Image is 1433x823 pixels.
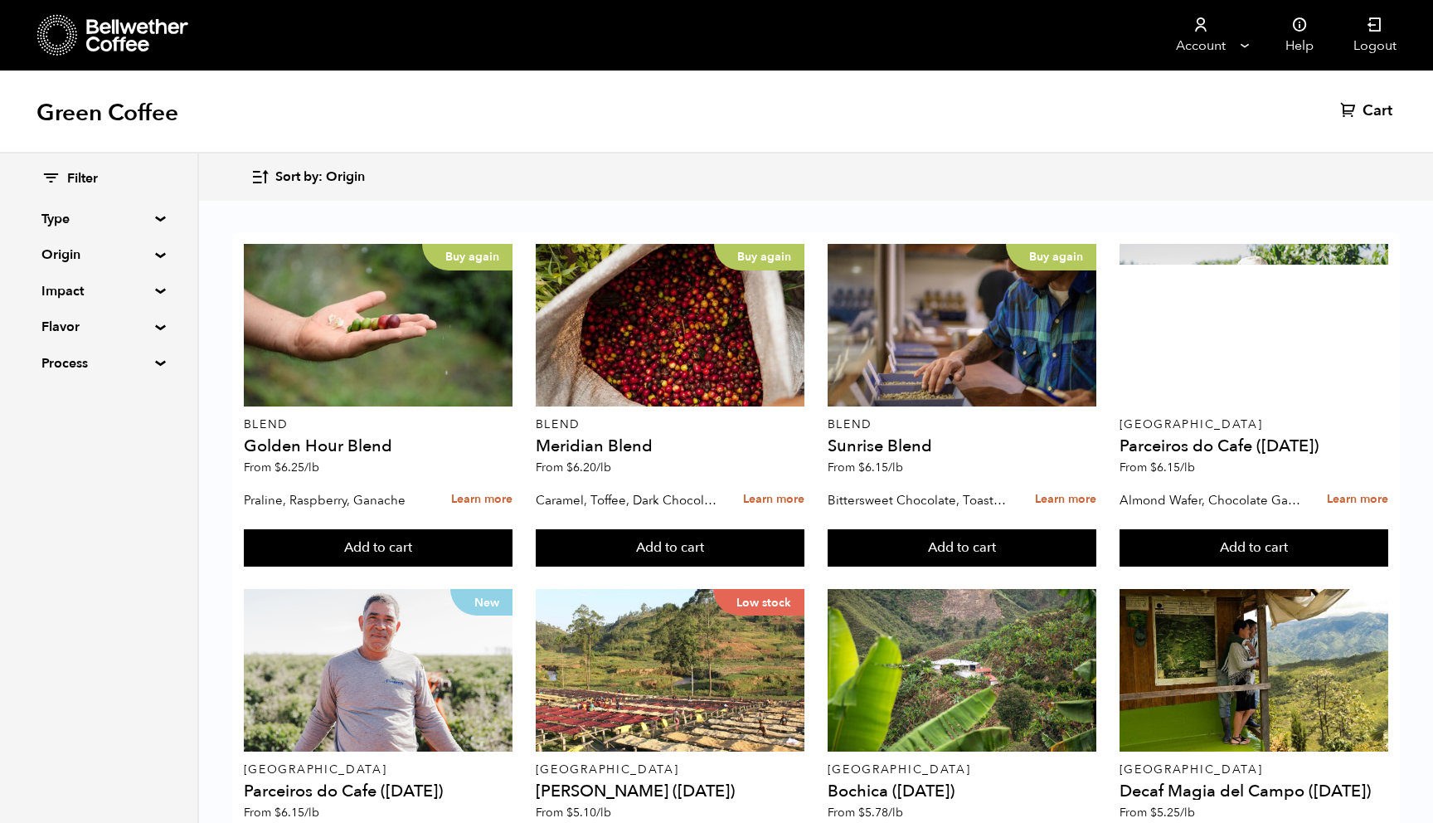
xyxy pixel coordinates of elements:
h4: Decaf Magia del Campo ([DATE]) [1120,783,1389,800]
h1: Green Coffee [36,98,178,128]
p: [GEOGRAPHIC_DATA] [828,764,1097,776]
span: /lb [304,460,319,475]
span: /lb [596,805,611,821]
p: Almond Wafer, Chocolate Ganache, Bing Cherry [1120,488,1303,513]
span: Sort by: Origin [275,168,365,187]
p: Blend [828,419,1097,431]
span: $ [274,460,281,475]
a: Buy again [828,244,1097,407]
summary: Type [41,209,156,229]
button: Add to cart [828,529,1097,567]
summary: Impact [41,281,156,301]
bdi: 5.78 [858,805,903,821]
span: From [1120,460,1195,475]
span: From [244,805,319,821]
span: From [828,805,903,821]
span: $ [274,805,281,821]
button: Sort by: Origin [250,158,365,197]
span: $ [858,460,865,475]
span: $ [1150,805,1157,821]
span: From [244,460,319,475]
h4: Bochica ([DATE]) [828,783,1097,800]
h4: Parceiros do Cafe ([DATE]) [1120,438,1389,455]
button: Add to cart [536,529,805,567]
span: Cart [1363,101,1392,121]
a: Buy again [244,244,513,407]
span: /lb [596,460,611,475]
summary: Flavor [41,317,156,337]
a: New [244,589,513,752]
p: Blend [244,419,513,431]
span: $ [566,805,573,821]
a: Low stock [536,589,805,752]
p: Low stock [713,589,804,616]
button: Add to cart [1120,529,1389,567]
p: [GEOGRAPHIC_DATA] [1120,764,1389,776]
p: [GEOGRAPHIC_DATA] [244,764,513,776]
span: From [1120,805,1195,821]
p: [GEOGRAPHIC_DATA] [1120,419,1389,431]
span: /lb [888,460,903,475]
a: Learn more [743,482,804,518]
span: From [828,460,903,475]
a: Learn more [1035,482,1096,518]
span: $ [566,460,573,475]
p: [GEOGRAPHIC_DATA] [536,764,805,776]
summary: Origin [41,245,156,265]
p: Buy again [714,244,804,270]
span: /lb [304,805,319,821]
bdi: 5.10 [566,805,611,821]
h4: Meridian Blend [536,438,805,455]
span: From [536,460,611,475]
h4: [PERSON_NAME] ([DATE]) [536,783,805,800]
bdi: 6.15 [1150,460,1195,475]
span: $ [1150,460,1157,475]
span: Filter [67,170,98,188]
p: Praline, Raspberry, Ganache [244,488,427,513]
p: Buy again [422,244,512,270]
p: Caramel, Toffee, Dark Chocolate [536,488,719,513]
bdi: 6.15 [274,805,319,821]
span: /lb [1180,460,1195,475]
p: Bittersweet Chocolate, Toasted Marshmallow, Candied Orange, Praline [828,488,1011,513]
bdi: 6.25 [274,460,319,475]
p: Buy again [1006,244,1096,270]
span: From [536,805,611,821]
a: Cart [1340,101,1397,121]
a: Learn more [1327,482,1388,518]
h4: Parceiros do Cafe ([DATE]) [244,783,513,800]
span: $ [858,805,865,821]
h4: Golden Hour Blend [244,438,513,455]
bdi: 6.20 [566,460,611,475]
p: Blend [536,419,805,431]
bdi: 5.25 [1150,805,1195,821]
span: /lb [1180,805,1195,821]
a: Buy again [536,244,805,407]
a: Learn more [451,482,512,518]
span: /lb [888,805,903,821]
button: Add to cart [244,529,513,567]
summary: Process [41,353,156,373]
h4: Sunrise Blend [828,438,1097,455]
bdi: 6.15 [858,460,903,475]
p: New [450,589,512,616]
